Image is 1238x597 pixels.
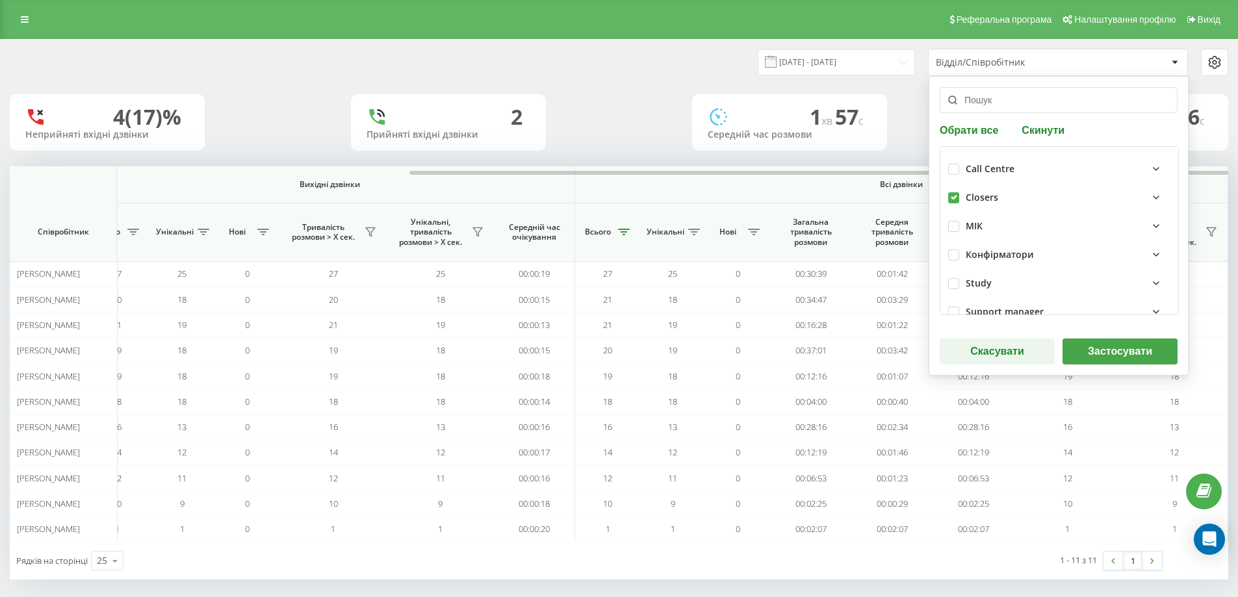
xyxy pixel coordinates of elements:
[329,319,338,331] span: 21
[966,164,1014,175] div: Call Centre
[1065,523,1070,535] span: 1
[245,446,250,458] span: 0
[494,440,575,465] td: 00:00:17
[936,57,1091,68] div: Відділ/Співробітник
[17,268,80,279] span: [PERSON_NAME]
[329,446,338,458] span: 14
[603,319,612,331] span: 21
[494,286,575,312] td: 00:00:15
[770,516,851,542] td: 00:02:07
[821,114,835,128] span: хв
[245,319,250,331] span: 0
[245,472,250,484] span: 0
[851,516,933,542] td: 00:02:07
[180,523,185,535] span: 1
[436,294,445,305] span: 18
[245,396,250,407] span: 0
[1063,338,1178,364] button: Застосувати
[1170,370,1179,382] span: 18
[329,294,338,305] span: 20
[438,498,443,509] span: 9
[494,516,575,542] td: 00:00:20
[668,472,677,484] span: 11
[494,389,575,414] td: 00:00:14
[770,414,851,440] td: 00:28:16
[851,389,933,414] td: 00:00:40
[668,294,677,305] span: 18
[770,286,851,312] td: 00:34:47
[245,294,250,305] span: 0
[966,192,998,203] div: Closers
[933,414,1014,440] td: 00:28:16
[835,103,864,131] span: 57
[668,268,677,279] span: 25
[1018,123,1068,136] button: Скинути
[245,498,250,509] span: 0
[770,363,851,388] td: 00:12:16
[494,338,575,363] td: 00:00:15
[603,268,612,279] span: 27
[17,370,80,382] span: [PERSON_NAME]
[582,227,614,237] span: Всього
[736,268,740,279] span: 0
[603,370,612,382] span: 19
[966,221,983,232] div: МІК
[177,446,187,458] span: 12
[329,498,338,509] span: 10
[1198,14,1220,25] span: Вихід
[494,363,575,388] td: 00:00:18
[245,268,250,279] span: 0
[736,344,740,356] span: 0
[1176,103,1205,131] span: 16
[736,294,740,305] span: 0
[770,491,851,516] td: 00:02:25
[770,338,851,363] td: 00:37:01
[436,446,445,458] span: 12
[494,414,575,440] td: 00:00:16
[329,370,338,382] span: 19
[957,14,1052,25] span: Реферальна програма
[671,523,675,535] span: 1
[329,472,338,484] span: 12
[177,319,187,331] span: 19
[115,179,545,190] span: Вихідні дзвінки
[436,421,445,433] span: 13
[603,294,612,305] span: 21
[851,312,933,338] td: 00:01:22
[329,268,338,279] span: 27
[851,261,933,286] td: 00:01:42
[245,344,250,356] span: 0
[603,421,612,433] span: 16
[1063,498,1072,509] span: 10
[736,472,740,484] span: 0
[810,103,835,131] span: 1
[940,87,1178,113] input: Пошук
[245,370,250,382] span: 0
[736,370,740,382] span: 0
[668,396,677,407] span: 18
[940,338,1055,364] button: Скасувати
[1060,553,1097,566] div: 1 - 11 з 11
[933,491,1014,516] td: 00:02:25
[245,523,250,535] span: 0
[933,389,1014,414] td: 00:04:00
[933,440,1014,465] td: 00:12:19
[494,466,575,491] td: 00:00:16
[1172,523,1177,535] span: 1
[436,268,445,279] span: 25
[504,222,565,242] span: Середній час очікування
[177,268,187,279] span: 25
[603,472,612,484] span: 12
[736,421,740,433] span: 0
[436,319,445,331] span: 19
[177,421,187,433] span: 13
[156,227,194,237] span: Унікальні
[329,421,338,433] span: 16
[851,338,933,363] td: 00:03:42
[606,523,610,535] span: 1
[712,227,744,237] span: Нові
[736,523,740,535] span: 0
[436,344,445,356] span: 18
[1170,421,1179,433] span: 13
[966,249,1034,260] div: Конфірматори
